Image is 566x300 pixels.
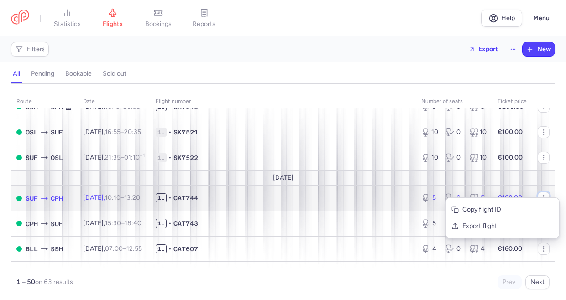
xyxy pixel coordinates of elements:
[168,193,172,202] span: •
[470,193,487,202] div: 5
[35,278,73,286] span: on 63 results
[26,153,38,163] span: SUF
[26,46,45,53] span: Filters
[83,245,142,253] span: [DATE],
[446,218,559,234] button: Export flight
[51,193,63,203] span: CPH
[193,20,215,28] span: reports
[421,128,438,137] div: 10
[26,127,38,137] span: OSL
[470,244,487,253] div: 4
[173,193,198,202] span: CAT744
[105,194,140,202] span: –
[446,202,559,218] button: Copy flight ID
[11,10,29,26] a: CitizenPlane red outlined logo
[421,244,438,253] div: 4
[273,174,293,181] span: [DATE]
[11,95,78,109] th: route
[13,70,20,78] h4: all
[65,70,92,78] h4: bookable
[168,153,172,162] span: •
[445,193,462,202] div: 0
[105,219,141,227] span: –
[105,154,121,161] time: 21:35
[421,219,438,228] div: 5
[156,219,167,228] span: 1L
[445,244,462,253] div: 0
[105,128,141,136] span: –
[136,8,181,28] a: bookings
[156,128,167,137] span: 1L
[44,8,90,28] a: statistics
[83,128,141,136] span: [DATE],
[173,153,198,162] span: SK7522
[105,245,142,253] span: –
[173,219,198,228] span: CAT743
[145,20,172,28] span: bookings
[51,153,63,163] span: OSL
[26,219,38,229] span: CPH
[168,219,172,228] span: •
[498,154,523,161] strong: €100.00
[470,128,487,137] div: 10
[103,70,126,78] h4: sold out
[83,154,145,161] span: [DATE],
[54,20,81,28] span: statistics
[105,194,121,202] time: 10:10
[168,244,172,253] span: •
[525,275,550,289] button: Next
[498,128,523,136] strong: €100.00
[16,278,35,286] strong: 1 – 50
[31,70,54,78] h4: pending
[498,275,522,289] button: Prev.
[445,153,462,162] div: 0
[90,8,136,28] a: flights
[26,193,38,203] span: SUF
[498,194,522,202] strong: €160.00
[168,128,172,137] span: •
[83,219,141,227] span: [DATE],
[470,153,487,162] div: 10
[416,95,492,109] th: number of seats
[462,222,554,231] span: Export flight
[537,46,551,53] span: New
[156,153,167,162] span: 1L
[11,42,48,56] button: Filters
[156,193,167,202] span: 1L
[51,219,63,229] span: SUF
[124,154,145,161] time: 01:10
[105,219,121,227] time: 15:30
[181,8,227,28] a: reports
[105,154,145,161] span: –
[445,128,462,137] div: 0
[462,205,554,214] span: Copy flight ID
[78,95,150,109] th: date
[421,193,438,202] div: 5
[501,15,515,21] span: Help
[105,128,121,136] time: 16:55
[173,128,198,137] span: SK7521
[83,194,140,202] span: [DATE],
[173,244,198,253] span: CAT607
[492,95,532,109] th: Ticket price
[26,244,38,254] span: BLL
[124,128,141,136] time: 20:35
[523,42,555,56] button: New
[105,245,123,253] time: 07:00
[140,152,145,158] sup: +1
[156,244,167,253] span: 1L
[463,42,504,57] button: Export
[528,10,555,27] button: Menu
[478,46,498,52] span: Export
[51,244,63,254] span: SSH
[51,127,63,137] span: SUF
[124,194,140,202] time: 13:20
[150,95,416,109] th: Flight number
[126,245,142,253] time: 12:55
[421,153,438,162] div: 10
[481,10,522,27] a: Help
[498,245,522,253] strong: €160.00
[125,219,141,227] time: 18:40
[103,20,123,28] span: flights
